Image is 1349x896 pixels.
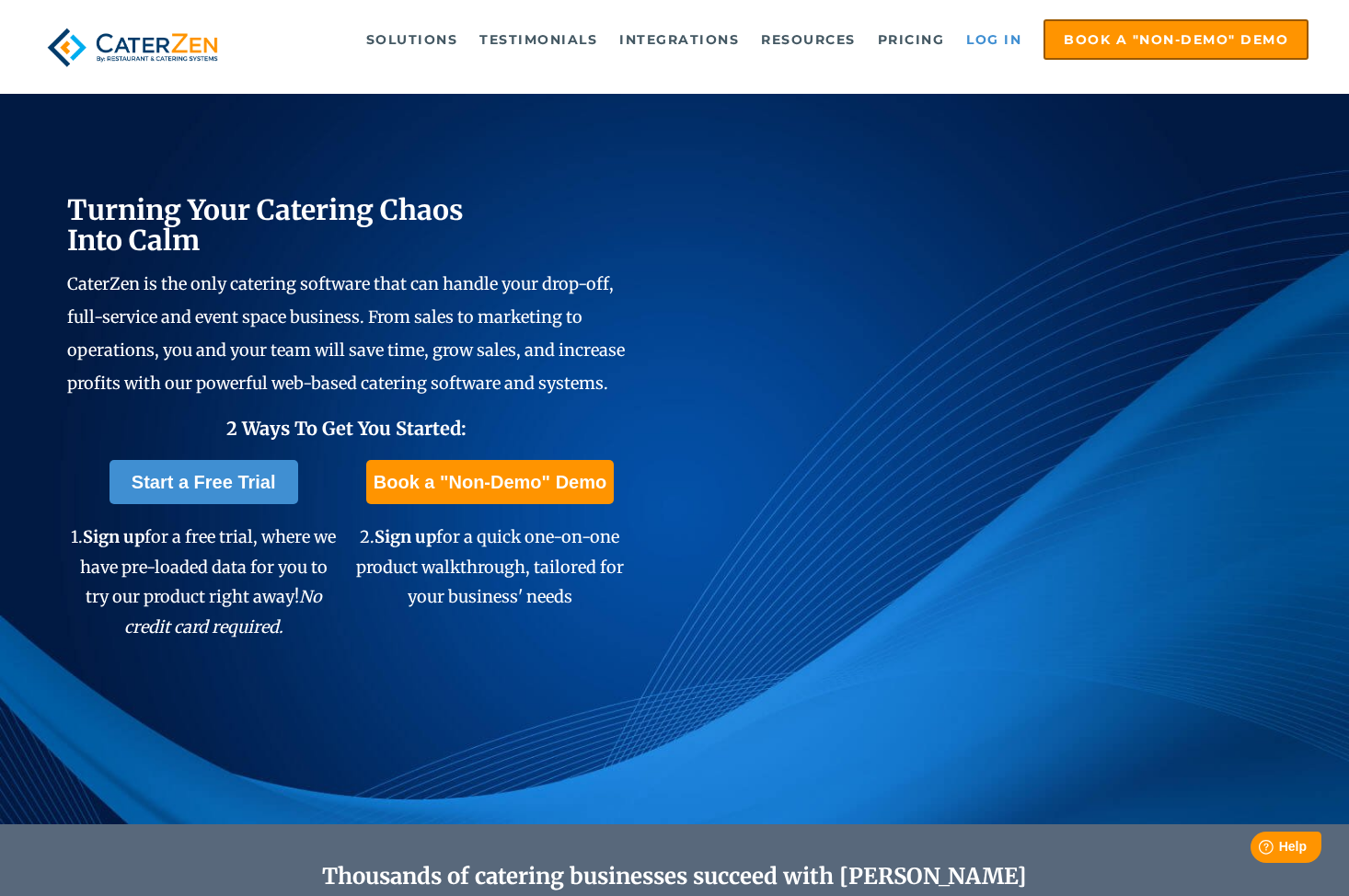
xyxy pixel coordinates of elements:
[67,273,625,394] span: CaterZen is the only catering software that can handle your drop-off, full-service and event spac...
[258,19,1309,60] div: Navigation Menu
[869,21,954,58] a: Pricing
[357,21,467,58] a: Solutions
[752,21,865,58] a: Resources
[1043,19,1309,60] a: Book a "Non-Demo" Demo
[366,460,614,504] a: Book a "Non-Demo" Demo
[226,417,467,440] span: 2 Ways To Get You Started:
[67,192,464,258] span: Turning Your Catering Chaos Into Calm
[356,526,624,607] span: 2. for a quick one-on-one product walkthrough, tailored for your business' needs
[610,21,748,58] a: Integrations
[40,19,225,75] img: caterzen
[470,21,606,58] a: Testimonials
[375,526,436,547] span: Sign up
[124,586,322,637] em: No credit card required.
[135,864,1215,890] h2: Thousands of catering businesses succeed with [PERSON_NAME]
[957,21,1031,58] a: Log in
[83,526,144,547] span: Sign up
[110,460,298,504] a: Start a Free Trial
[71,526,336,637] span: 1. for a free trial, where we have pre-loaded data for you to try our product right away!
[1185,824,1329,876] iframe: Help widget launcher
